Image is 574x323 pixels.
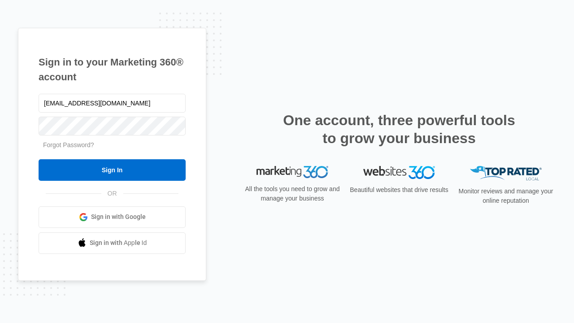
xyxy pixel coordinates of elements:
[39,94,186,113] input: Email
[280,111,518,147] h2: One account, three powerful tools to grow your business
[43,141,94,148] a: Forgot Password?
[242,184,343,203] p: All the tools you need to grow and manage your business
[39,159,186,181] input: Sign In
[39,206,186,228] a: Sign in with Google
[90,238,147,248] span: Sign in with Apple Id
[39,55,186,84] h1: Sign in to your Marketing 360® account
[456,187,556,205] p: Monitor reviews and manage your online reputation
[91,212,146,222] span: Sign in with Google
[470,166,542,181] img: Top Rated Local
[257,166,328,179] img: Marketing 360
[101,189,123,198] span: OR
[363,166,435,179] img: Websites 360
[349,185,449,195] p: Beautiful websites that drive results
[39,232,186,254] a: Sign in with Apple Id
